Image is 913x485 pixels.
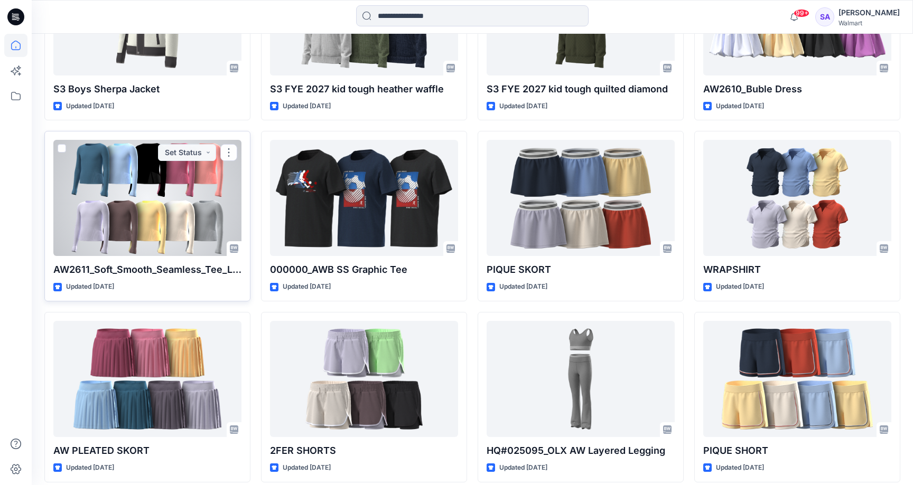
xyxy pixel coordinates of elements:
span: 99+ [794,9,809,17]
p: S3 FYE 2027 kid tough quilted diamond [487,82,675,97]
a: WRAPSHIRT [703,140,891,256]
p: S3 FYE 2027 kid tough heather waffle [270,82,458,97]
p: Updated [DATE] [716,281,764,292]
a: PIQUE SHORT [703,321,891,437]
p: Updated [DATE] [283,281,331,292]
a: AW PLEATED SKORT [53,321,241,437]
p: Updated [DATE] [283,101,331,112]
a: HQ#025095_OLX AW Layered Legging [487,321,675,437]
p: Updated [DATE] [716,462,764,473]
a: PIQUE SKORT [487,140,675,256]
p: Updated [DATE] [66,101,114,112]
p: Updated [DATE] [66,462,114,473]
p: Updated [DATE] [499,462,547,473]
p: Updated [DATE] [499,101,547,112]
div: Walmart [839,19,900,27]
p: WRAPSHIRT [703,262,891,277]
div: SA [815,7,834,26]
p: HQ#025095_OLX AW Layered Legging [487,443,675,458]
p: Updated [DATE] [283,462,331,473]
div: [PERSON_NAME] [839,6,900,19]
p: Updated [DATE] [716,101,764,112]
p: AW2611_Soft_Smooth_Seamless_Tee_LS S3 [53,262,241,277]
p: PIQUE SKORT [487,262,675,277]
a: AW2611_Soft_Smooth_Seamless_Tee_LS S3 [53,140,241,256]
a: 2FER SHORTS [270,321,458,437]
p: 2FER SHORTS [270,443,458,458]
p: S3 Boys Sherpa Jacket [53,82,241,97]
p: 000000_AWB SS Graphic Tee [270,262,458,277]
p: AW PLEATED SKORT [53,443,241,458]
a: 000000_AWB SS Graphic Tee [270,140,458,256]
p: AW2610_Buble Dress [703,82,891,97]
p: Updated [DATE] [66,281,114,292]
p: Updated [DATE] [499,281,547,292]
p: PIQUE SHORT [703,443,891,458]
